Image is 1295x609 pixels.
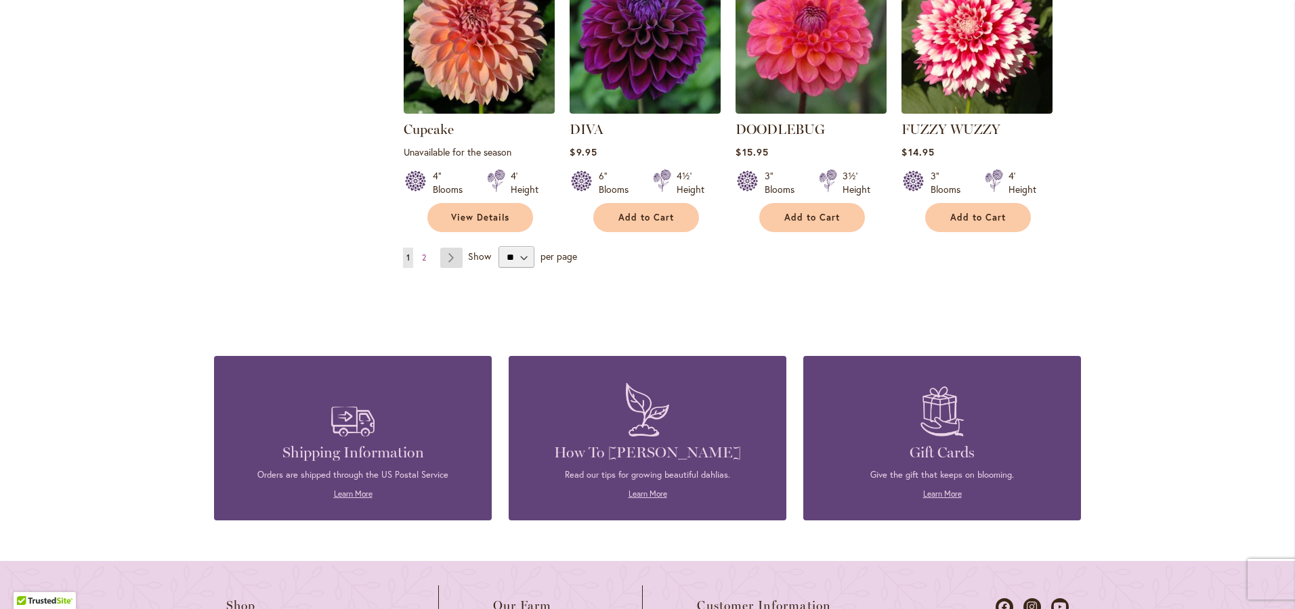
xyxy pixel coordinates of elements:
span: 2 [422,252,426,263]
a: Learn More [629,489,667,499]
a: Learn More [923,489,962,499]
div: 3" Blooms [765,169,803,196]
a: Cupcake [404,104,555,116]
div: 6" Blooms [599,169,637,196]
span: Add to Cart [950,212,1006,223]
div: 4' Height [511,169,538,196]
p: Orders are shipped through the US Postal Service [234,469,471,481]
button: Add to Cart [759,203,865,232]
span: 1 [406,252,410,263]
h4: Shipping Information [234,443,471,462]
p: Read our tips for growing beautiful dahlias. [529,469,766,481]
span: $15.95 [736,145,768,158]
a: FUZZY WUZZY [901,121,1000,137]
a: Cupcake [404,121,454,137]
a: DOODLEBUG [736,121,825,137]
h4: How To [PERSON_NAME] [529,443,766,462]
iframe: Launch Accessibility Center [10,561,48,599]
a: DOODLEBUG [736,104,887,116]
a: 2 [419,248,429,268]
div: 3" Blooms [931,169,969,196]
a: DIVA [570,121,603,137]
a: Learn More [334,489,373,499]
span: View Details [451,212,509,223]
span: per page [540,250,577,263]
button: Add to Cart [593,203,699,232]
span: $14.95 [901,145,934,158]
a: Diva [570,104,721,116]
span: Add to Cart [784,212,840,223]
span: $9.95 [570,145,597,158]
div: 4' Height [1009,169,1036,196]
div: 4½' Height [677,169,704,196]
button: Add to Cart [925,203,1031,232]
div: 4" Blooms [433,169,471,196]
p: Give the gift that keeps on blooming. [824,469,1061,481]
a: View Details [427,203,533,232]
span: Show [468,250,491,263]
h4: Gift Cards [824,443,1061,462]
a: FUZZY WUZZY [901,104,1053,116]
p: Unavailable for the season [404,145,555,158]
span: Add to Cart [618,212,674,223]
div: 3½' Height [843,169,870,196]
